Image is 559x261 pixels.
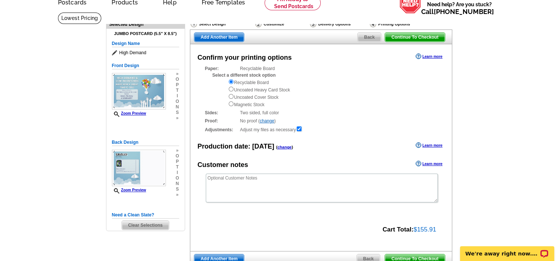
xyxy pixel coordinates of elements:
span: t [175,88,179,93]
span: o [175,175,179,181]
span: Continue To Checkout [385,33,444,42]
span: » [175,115,179,121]
h5: Front Design [112,62,179,69]
a: Back [357,32,381,42]
span: Add Another Item [194,33,244,42]
strong: Cart Total: [382,226,413,233]
img: small-thumb.jpg [112,150,166,186]
div: Confirm your printing options [198,53,292,63]
h5: Need a Clean Slate? [112,212,179,219]
span: s [175,187,179,192]
span: High Demand [112,49,179,56]
h5: Design Name [112,40,179,47]
a: Add Another Item [194,32,244,42]
span: t [175,164,179,170]
span: [DATE] [252,143,275,150]
img: Select Design [191,21,197,27]
span: » [175,148,179,153]
strong: Sides: [205,109,238,116]
span: n [175,104,179,110]
div: Recyclable Board Uncoated Heavy Card Stock Uncoated Cover Stock Magnetic Stock [228,79,437,108]
div: Two sided, full color [205,109,437,116]
span: p [175,82,179,88]
div: Recyclable Board [205,65,437,108]
span: $155.91 [413,226,436,233]
div: Delivery Options [309,20,369,29]
span: Clear Selections [122,221,169,230]
a: Learn more [416,142,442,148]
div: No proof ( ) [205,118,437,124]
span: » [175,192,179,198]
span: s [175,110,179,115]
span: n [175,181,179,187]
strong: Adjustments: [205,126,238,133]
span: o [175,99,179,104]
img: Customize [255,21,262,27]
strong: Proof: [205,118,238,124]
img: Printing Options & Summary [370,21,376,27]
a: change [277,145,292,149]
span: p [175,159,179,164]
a: [PHONE_NUMBER] [434,8,494,15]
a: Learn more [416,53,442,59]
div: Production date: [198,142,293,152]
div: Adjust my files as necessary [205,126,437,133]
div: Selected Design [106,21,185,28]
a: change [260,118,274,123]
strong: Paper: [205,65,238,72]
div: Customer notes [198,160,248,170]
iframe: LiveChat chat widget [455,238,559,261]
div: Printing Options [369,20,434,29]
h5: Back Design [112,139,179,146]
span: Back [358,33,381,42]
a: Learn more [416,161,442,167]
span: i [175,170,179,175]
span: Call [421,8,494,15]
span: o [175,77,179,82]
span: Need help? Are you stuck? [421,1,498,15]
span: ( ) [276,145,293,149]
span: o [175,153,179,159]
h4: Jumbo Postcard (5.5" x 8.5") [112,31,179,36]
a: Zoom Preview [112,111,146,115]
span: i [175,93,179,99]
strong: Select a different stock option [212,73,276,78]
div: Customize [255,20,309,29]
img: small-thumb.jpg [112,73,166,109]
img: Delivery Options [310,21,316,27]
span: » [175,71,179,77]
a: Zoom Preview [112,188,146,192]
div: Select Design [190,20,255,29]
